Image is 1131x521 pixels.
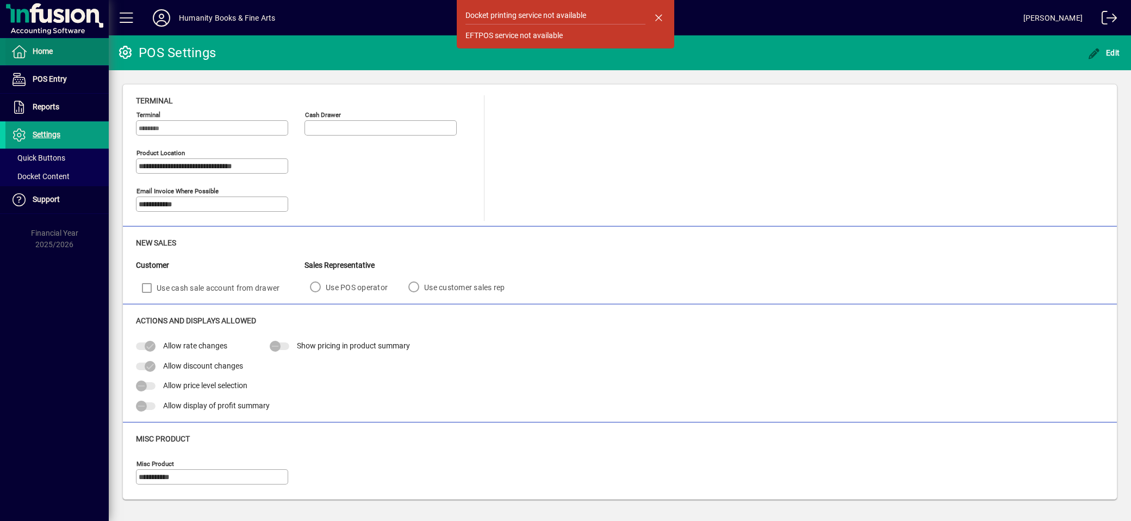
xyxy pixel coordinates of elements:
[136,238,176,247] span: New Sales
[144,8,179,28] button: Profile
[1023,9,1083,27] div: [PERSON_NAME]
[33,75,67,83] span: POS Entry
[5,186,109,213] a: Support
[5,167,109,186] a: Docket Content
[5,38,109,65] a: Home
[5,149,109,167] a: Quick Buttons
[1085,43,1123,63] button: Edit
[136,111,160,119] mat-label: Terminal
[179,9,276,27] div: Humanity Books & Fine Arts
[136,260,304,271] div: Customer
[465,30,563,41] div: EFTPOS service not available
[33,195,60,204] span: Support
[136,434,190,443] span: Misc Product
[136,316,256,325] span: Actions and Displays Allowed
[163,381,247,390] span: Allow price level selection
[1087,48,1120,57] span: Edit
[297,341,410,350] span: Show pricing in product summary
[163,401,270,410] span: Allow display of profit summary
[136,149,185,157] mat-label: Product location
[163,361,243,370] span: Allow discount changes
[5,94,109,121] a: Reports
[11,154,65,162] span: Quick Buttons
[33,102,59,111] span: Reports
[1093,2,1117,38] a: Logout
[304,260,520,271] div: Sales Representative
[276,9,1023,27] span: [DATE] 15:02
[163,341,227,350] span: Allow rate changes
[136,96,173,105] span: Terminal
[117,44,216,62] div: POS Settings
[33,130,60,139] span: Settings
[136,187,219,195] mat-label: Email Invoice where possible
[136,460,174,468] mat-label: Misc Product
[5,66,109,93] a: POS Entry
[11,172,70,181] span: Docket Content
[305,111,341,119] mat-label: Cash Drawer
[33,47,53,56] span: Home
